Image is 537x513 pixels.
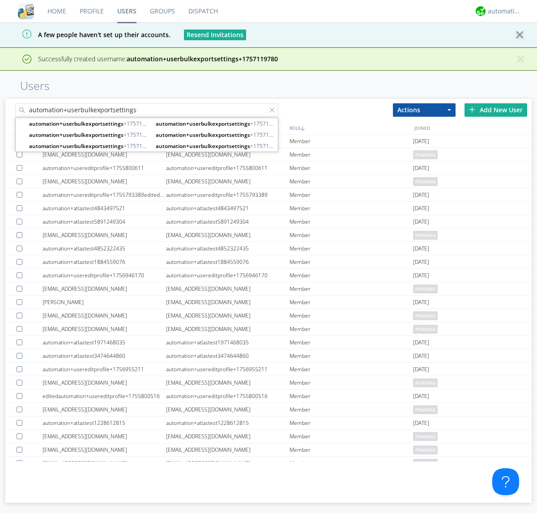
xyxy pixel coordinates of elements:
div: editedautomation+usereditprofile+1755800516 [43,390,166,403]
div: Add New User [465,103,527,117]
div: [EMAIL_ADDRESS][DOMAIN_NAME] [43,175,166,188]
div: [EMAIL_ADDRESS][DOMAIN_NAME] [166,309,290,322]
div: [EMAIL_ADDRESS][DOMAIN_NAME] [166,403,290,416]
a: [EMAIL_ADDRESS][DOMAIN_NAME][EMAIL_ADDRESS][DOMAIN_NAME]Memberpending [5,443,532,457]
a: [EMAIL_ADDRESS][DOMAIN_NAME][EMAIL_ADDRESS][DOMAIN_NAME]Memberpending [5,282,532,296]
div: automation+atlastest3474644860 [166,349,290,362]
span: [DATE] [413,202,429,215]
a: [PERSON_NAME][EMAIL_ADDRESS][DOMAIN_NAME]Member[DATE] [5,296,532,309]
a: [EMAIL_ADDRESS][DOMAIN_NAME][EMAIL_ADDRESS][DOMAIN_NAME]Memberpending [5,309,532,322]
a: [EMAIL_ADDRESS][DOMAIN_NAME][EMAIL_ADDRESS][DOMAIN_NAME]Memberpending [5,430,532,443]
a: automation+usereditprofile+1756955211automation+usereditprofile+1756955211Member[DATE] [5,363,532,376]
div: ROLE [287,121,412,134]
strong: automation+userbulkexportsettings [29,120,124,127]
div: [EMAIL_ADDRESS][DOMAIN_NAME] [166,282,290,295]
div: [EMAIL_ADDRESS][DOMAIN_NAME] [166,457,290,470]
div: automation+usereditprofile+1755800611 [166,161,290,174]
a: automation+usereditprofile+1756946170automation+usereditprofile+1756946170Member[DATE] [5,269,532,282]
a: automation+atlastest4843497521automation+atlastest4843497521Member[DATE] [5,202,532,215]
img: d2d01cd9b4174d08988066c6d424eccd [476,6,486,16]
span: pending [413,459,438,468]
div: automation+atlastest4843497521 [166,202,290,215]
div: Member [290,416,413,429]
div: [EMAIL_ADDRESS][DOMAIN_NAME] [166,322,290,335]
div: Member [290,322,413,335]
div: Member [290,202,413,215]
span: [DATE] [413,188,429,202]
div: [PERSON_NAME] [43,296,166,309]
a: automation+atlastest5891249304automation+atlastest5891249304Member[DATE] [5,215,532,229]
span: [DATE] [413,242,429,255]
div: [EMAIL_ADDRESS][DOMAIN_NAME] [43,430,166,443]
div: Member [290,457,413,470]
span: +1757119780 [156,142,276,150]
div: Member [290,296,413,309]
div: Member [290,161,413,174]
div: [EMAIL_ADDRESS][DOMAIN_NAME] [166,376,290,389]
a: [EMAIL_ADDRESS][DOMAIN_NAME][EMAIL_ADDRESS][DOMAIN_NAME]Memberpending [5,403,532,416]
strong: automation+userbulkexportsettings+1757119780 [127,55,278,63]
strong: automation+userbulkexportsettings [156,131,250,139]
div: JOINED [412,121,537,134]
div: automation+usereditprofile+1755800516 [166,390,290,403]
span: [DATE] [413,135,429,148]
div: [EMAIL_ADDRESS][DOMAIN_NAME] [43,148,166,161]
div: Member [290,242,413,255]
div: Member [290,403,413,416]
div: automation+atlastest4852322435 [43,242,166,255]
a: editedautomation+usereditprofile+1755800516automation+usereditprofile+1755800516Member[DATE] [5,390,532,403]
div: Member [290,229,413,242]
a: automation+atlastest1228612815automation+atlastest1228612815Member[DATE] [5,416,532,430]
img: cddb5a64eb264b2086981ab96f4c1ba7 [18,3,34,19]
div: Member [290,188,413,201]
span: [DATE] [413,215,429,229]
div: [EMAIL_ADDRESS][DOMAIN_NAME] [166,229,290,242]
div: Member [290,269,413,282]
a: [EMAIL_ADDRESS][DOMAIN_NAME][EMAIL_ADDRESS][DOMAIN_NAME]Memberpending [5,376,532,390]
div: Member [290,175,413,188]
iframe: Toggle Customer Support [492,468,519,495]
span: pending [413,284,438,293]
span: +1757119769 [29,131,149,139]
button: Actions [393,103,456,117]
strong: automation+userbulkexportsettings [29,131,124,139]
div: Member [290,376,413,389]
span: pending [413,311,438,320]
strong: automation+userbulkexportsettings [29,142,124,150]
div: [EMAIL_ADDRESS][DOMAIN_NAME] [166,296,290,309]
div: [EMAIL_ADDRESS][DOMAIN_NAME] [43,282,166,295]
div: Member [290,255,413,268]
a: automation+usereditprofile+1755800611automation+usereditprofile+1755800611Member[DATE] [5,161,532,175]
span: [DATE] [413,269,429,282]
div: [EMAIL_ADDRESS][DOMAIN_NAME] [166,175,290,188]
div: automation+atlastest1228612815 [43,416,166,429]
div: Member [290,148,413,161]
span: pending [413,405,438,414]
span: [DATE] [413,296,429,309]
div: Member [290,430,413,443]
span: pending [413,445,438,454]
div: Member [290,336,413,349]
span: +1757119775 [29,119,149,128]
span: [DATE] [413,363,429,376]
div: automation+usereditprofile+1755800611 [43,161,166,174]
div: Member [290,309,413,322]
div: automation+atlas [488,7,521,16]
img: plus.svg [469,106,475,113]
span: pending [413,177,438,186]
div: [EMAIL_ADDRESS][DOMAIN_NAME] [166,430,290,443]
div: [EMAIL_ADDRESS][DOMAIN_NAME] [43,457,166,470]
div: automation+atlastest3474644860 [43,349,166,362]
a: automation+usereditprofile+1755793389editedautomation+usereditprofile+1755793389automation+usered... [5,188,532,202]
div: automation+atlastest1884559076 [43,255,166,268]
span: Successfully created username: [38,55,278,63]
span: [DATE] [413,416,429,430]
span: [DATE] [413,336,429,349]
span: A few people haven't set up their accounts. [7,30,170,39]
a: [EMAIL_ADDRESS][DOMAIN_NAME][EMAIL_ADDRESS][DOMAIN_NAME]Memberpending [5,457,532,470]
input: Search users [15,103,278,117]
span: +1757119780 [29,142,149,150]
div: automation+atlastest4852322435 [166,242,290,255]
div: automation+usereditprofile+1755793389editedautomation+usereditprofile+1755793389 [43,188,166,201]
div: automation+atlastest1971468035 [43,336,166,349]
